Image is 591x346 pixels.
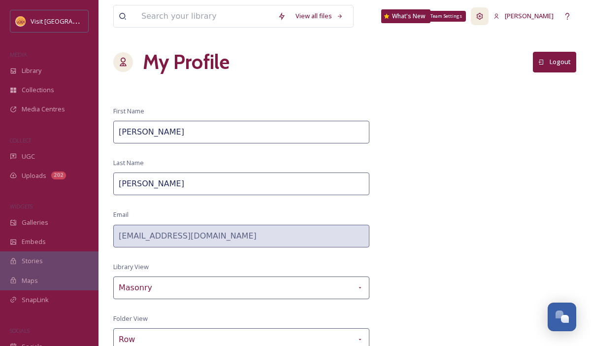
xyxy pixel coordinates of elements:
span: SOCIALS [10,327,30,334]
span: Library View [113,262,149,272]
a: Team Settings [471,7,489,25]
span: Stories [22,256,43,266]
span: Collections [22,85,54,95]
input: Search your library [136,5,273,27]
div: Masonry [113,277,369,299]
span: Email [113,210,129,219]
div: 202 [51,172,66,179]
a: [PERSON_NAME] [489,6,558,26]
span: First Name [113,106,144,116]
span: Visit [GEOGRAPHIC_DATA] [31,16,107,26]
span: Uploads [22,171,46,180]
a: View all files [291,6,348,26]
span: Library [22,66,41,75]
h1: My Profile [143,47,230,77]
a: What's New [381,9,430,23]
span: [PERSON_NAME] [505,11,554,20]
span: Folder View [113,314,148,323]
span: Embeds [22,237,46,246]
button: Open Chat [548,303,576,331]
span: WIDGETS [10,203,33,210]
button: Logout [533,52,576,72]
span: UGC [22,152,35,161]
span: SnapLink [22,295,49,305]
input: Last [113,173,369,195]
span: Media Centres [22,104,65,114]
span: Maps [22,276,38,285]
span: COLLECT [10,137,31,144]
span: Galleries [22,218,48,227]
div: Team Settings [427,11,466,22]
img: Square%20Social%20Visit%20Lodi.png [16,16,26,26]
input: First [113,121,369,143]
span: MEDIA [10,51,27,58]
span: Last Name [113,158,144,168]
